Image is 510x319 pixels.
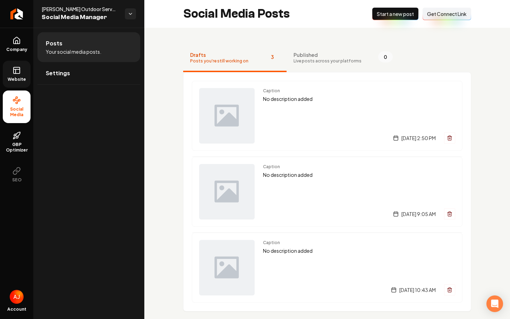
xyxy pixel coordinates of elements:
[183,44,287,72] button: DraftsPosts you're still working on3
[183,7,290,21] h2: Social Media Posts
[192,156,462,227] a: Post previewCaptionNo description added[DATE] 9:05 AM
[46,39,62,48] span: Posts
[263,95,455,103] p: No description added
[287,44,400,72] button: PublishedLive posts across your platforms0
[10,290,24,304] button: Open user button
[263,171,455,179] p: No description added
[199,88,255,144] img: Post preview
[199,240,255,295] img: Post preview
[372,8,418,20] button: Start a new post
[3,47,30,52] span: Company
[7,307,26,312] span: Account
[399,286,436,293] span: [DATE] 10:43 AM
[10,8,23,19] img: Rebolt Logo
[3,142,31,153] span: GBP Optimizer
[3,126,31,158] a: GBP Optimizer
[423,8,471,20] button: Get Connect Link
[5,77,29,82] span: Website
[427,10,467,17] span: Get Connect Link
[199,164,255,219] img: Post preview
[263,247,455,255] p: No description added
[10,290,24,304] img: Austin Jellison
[378,51,393,62] span: 0
[183,44,471,72] nav: Tabs
[190,58,248,64] span: Posts you're still working on
[294,51,362,58] span: Published
[42,12,119,22] span: Social Media Manager
[263,240,455,245] span: Caption
[377,10,414,17] span: Start a new post
[3,61,31,88] a: Website
[46,48,101,55] span: Your social media posts.
[190,51,248,58] span: Drafts
[3,31,31,58] a: Company
[46,69,70,77] span: Settings
[294,58,362,64] span: Live posts across your platforms
[42,6,119,12] span: [PERSON_NAME] Outdoor Services
[263,88,455,94] span: Caption
[3,106,31,118] span: Social Media
[265,51,280,62] span: 3
[401,135,436,141] span: [DATE] 2:50 PM
[192,81,462,151] a: Post previewCaptionNo description added[DATE] 2:50 PM
[192,232,462,303] a: Post previewCaptionNo description added[DATE] 10:43 AM
[486,295,503,312] div: Open Intercom Messenger
[3,161,31,188] button: SEO
[9,177,24,183] span: SEO
[263,164,455,170] span: Caption
[401,210,436,217] span: [DATE] 9:05 AM
[37,62,140,84] a: Settings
